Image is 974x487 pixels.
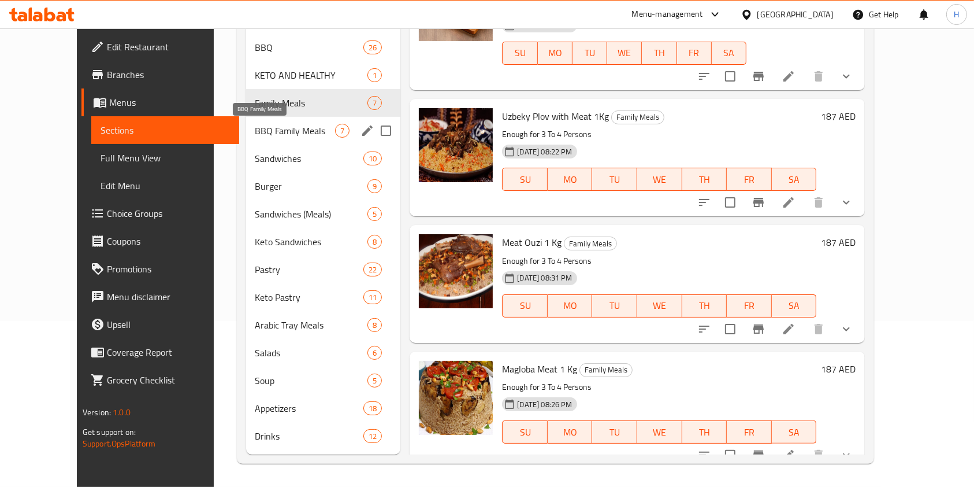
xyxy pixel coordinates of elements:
[731,424,767,441] span: FR
[367,374,382,388] div: items
[564,237,616,250] span: Family Meals
[612,45,637,61] span: WE
[246,339,401,367] div: Salads6
[682,45,707,61] span: FR
[564,237,617,250] div: Family Meals
[548,168,593,191] button: MO
[359,122,376,139] button: edit
[642,424,678,441] span: WE
[107,262,231,276] span: Promotions
[832,315,860,343] button: show more
[255,318,368,332] div: Arabic Tray Meals
[805,315,832,343] button: delete
[502,168,547,191] button: SU
[776,424,812,441] span: SA
[727,168,772,191] button: FR
[367,318,382,332] div: items
[718,317,742,341] span: Select to update
[367,96,382,110] div: items
[611,110,664,124] div: Family Meals
[782,69,795,83] a: Edit menu item
[552,171,588,188] span: MO
[246,394,401,422] div: Appetizers18
[255,152,364,165] div: Sandwiches
[101,151,231,165] span: Full Menu View
[113,405,131,420] span: 1.0.0
[502,294,547,318] button: SU
[363,290,382,304] div: items
[367,235,382,249] div: items
[367,207,382,221] div: items
[255,290,364,304] span: Keto Pastry
[502,42,537,65] button: SU
[821,234,856,250] h6: 187 AED
[255,263,364,276] span: Pastry
[255,401,364,415] div: Appetizers
[687,424,723,441] span: TH
[364,42,381,53] span: 26
[552,424,588,441] span: MO
[772,420,817,444] button: SA
[107,234,231,248] span: Coupons
[512,272,577,283] span: [DATE] 08:31 PM
[632,8,703,21] div: Menu-management
[107,318,231,331] span: Upsell
[367,179,382,193] div: items
[502,420,547,444] button: SU
[642,297,678,314] span: WE
[81,255,240,283] a: Promotions
[246,256,401,283] div: Pastry22
[255,40,364,54] span: BBQ
[101,123,231,137] span: Sections
[246,311,401,339] div: Arabic Tray Meals8
[363,401,382,415] div: items
[548,420,593,444] button: MO
[255,374,368,388] span: Soup
[745,315,772,343] button: Branch-specific-item
[107,290,231,304] span: Menu disclaimer
[687,297,723,314] span: TH
[502,380,816,394] p: Enough for 3 To 4 Persons
[368,320,381,331] span: 8
[419,108,493,182] img: Uzbeky Plov with Meat 1Kg
[368,98,381,109] span: 7
[255,68,368,82] span: KETO AND HEALTHY
[101,179,231,193] span: Edit Menu
[552,297,588,314] span: MO
[246,422,401,450] div: Drinks12
[419,361,493,435] img: Magloba Meat 1 Kg
[538,42,572,65] button: MO
[246,172,401,200] div: Burger9
[805,441,832,469] button: delete
[368,375,381,386] span: 5
[507,171,542,188] span: SU
[107,373,231,387] span: Grocery Checklist
[592,168,637,191] button: TU
[572,42,607,65] button: TU
[81,311,240,338] a: Upsell
[502,254,816,268] p: Enough for 3 To 4 Persons
[507,297,542,314] span: SU
[91,144,240,172] a: Full Menu View
[512,399,577,410] span: [DATE] 08:26 PM
[731,171,767,188] span: FR
[255,235,368,249] span: Keto Sandwiches
[81,366,240,394] a: Grocery Checklist
[255,346,368,360] span: Salads
[246,34,401,61] div: BBQ26
[81,283,240,311] a: Menu disclaimer
[839,69,853,83] svg: Show Choices
[107,40,231,54] span: Edit Restaurant
[607,42,642,65] button: WE
[682,294,727,318] button: TH
[419,234,493,308] img: Meat Ouzi 1 Kg
[782,195,795,209] a: Edit menu item
[368,348,381,359] span: 6
[502,127,816,142] p: Enough for 3 To 4 Persons
[81,33,240,61] a: Edit Restaurant
[255,96,368,110] span: Family Meals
